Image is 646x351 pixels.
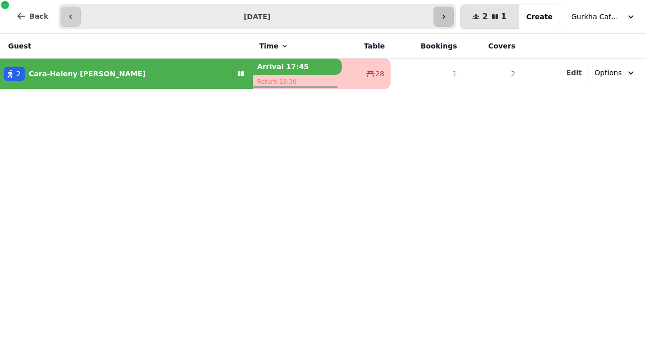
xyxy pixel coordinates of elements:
button: Gurkha Cafe & Restauarant [565,8,642,26]
span: 1 [501,13,507,21]
p: Cara-Heleny [PERSON_NAME] [29,69,146,79]
button: Create [518,5,561,29]
th: Bookings [391,34,463,59]
span: 28 [375,69,385,79]
span: Back [29,13,48,20]
p: Return 18:30 [253,75,342,89]
span: Gurkha Cafe & Restauarant [571,12,622,22]
span: 2 [16,69,21,79]
td: 1 [391,59,463,89]
button: Back [8,4,57,28]
p: Arrival 17:45 [253,59,342,75]
button: Edit [566,68,582,78]
td: 2 [463,59,522,89]
span: Time [259,41,278,51]
span: Edit [566,69,582,76]
th: Covers [463,34,522,59]
span: Options [595,68,622,78]
button: 21 [460,5,518,29]
span: 2 [482,13,488,21]
button: Options [588,64,642,82]
span: Create [526,13,553,20]
th: Table [342,34,391,59]
button: Time [259,41,288,51]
